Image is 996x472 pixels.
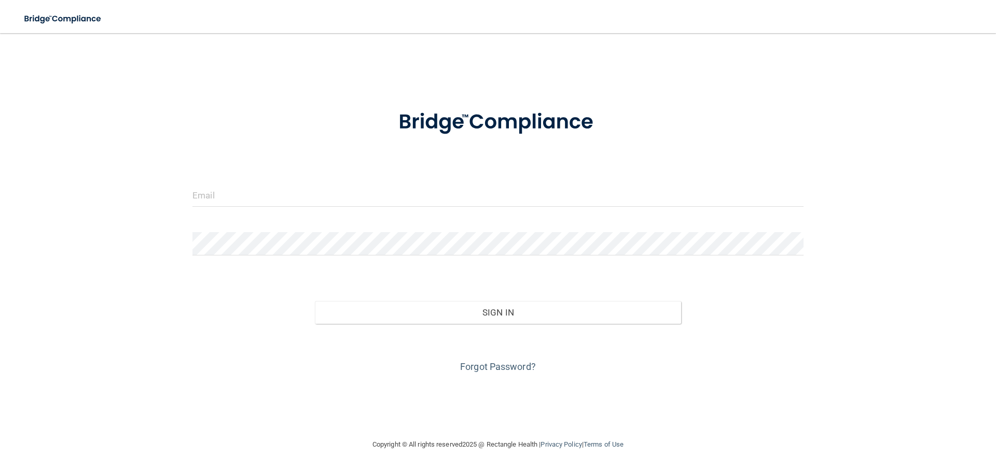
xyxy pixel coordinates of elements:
[16,8,111,30] img: bridge_compliance_login_screen.278c3ca4.svg
[460,361,536,372] a: Forgot Password?
[192,183,804,207] input: Email
[541,440,582,448] a: Privacy Policy
[309,428,687,461] div: Copyright © All rights reserved 2025 @ Rectangle Health | |
[377,95,619,149] img: bridge_compliance_login_screen.278c3ca4.svg
[584,440,624,448] a: Terms of Use
[315,301,682,324] button: Sign In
